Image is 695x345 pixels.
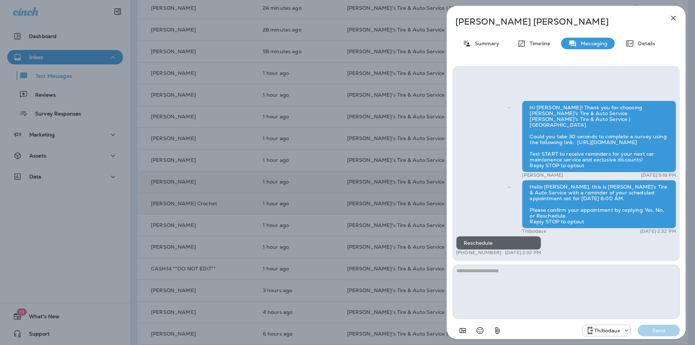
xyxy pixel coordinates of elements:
[507,183,511,190] span: Sent
[640,228,676,234] p: [DATE] 2:32 PM
[473,323,487,338] button: Select an emoji
[522,172,563,178] p: [PERSON_NAME]
[526,41,550,46] p: Timeline
[522,101,676,172] div: Hi [PERSON_NAME]! Thank you for choosing [PERSON_NAME]'s Tire & Auto Service [PERSON_NAME]'s Tire...
[471,41,499,46] p: Summary
[577,41,607,46] p: Messaging
[507,104,511,110] span: Sent
[456,236,541,250] div: Reschedule
[522,228,546,234] p: Thibodaux
[641,172,676,178] p: [DATE] 5:18 PM
[634,41,655,46] p: Details
[455,323,470,338] button: Add in a premade template
[456,250,501,256] p: [PHONE_NUMBER]
[505,250,541,256] p: [DATE] 2:32 PM
[583,326,630,335] div: +1 (985) 446-2777
[594,328,620,333] p: Thibodaux
[455,17,653,27] p: [PERSON_NAME] [PERSON_NAME]
[522,180,676,228] div: Hello [PERSON_NAME], this is [PERSON_NAME]'s Tire & Auto Service with a reminder of your schedule...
